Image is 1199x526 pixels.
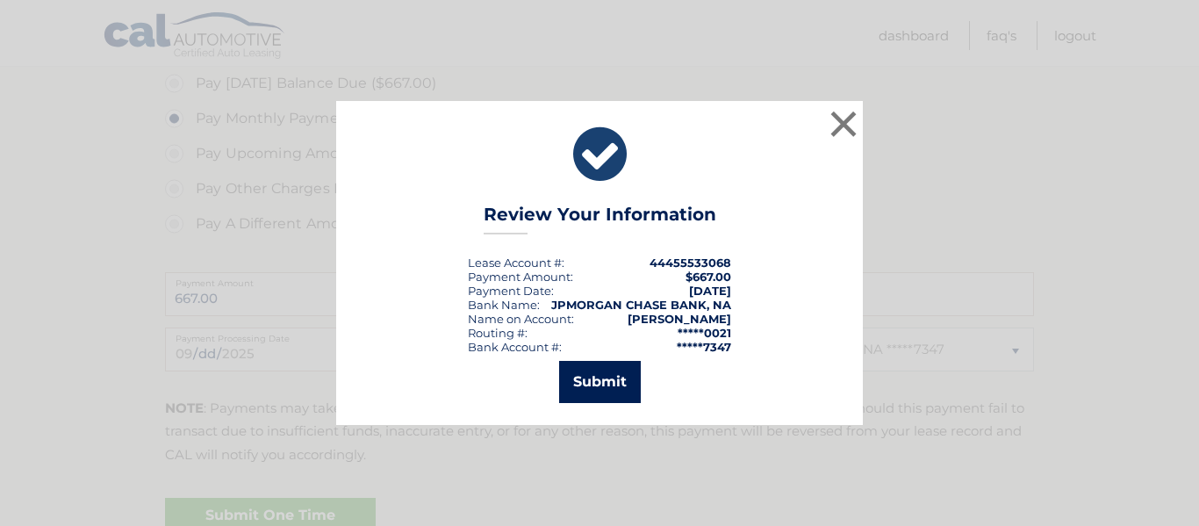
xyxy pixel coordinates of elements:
[686,270,731,284] span: $667.00
[559,361,641,403] button: Submit
[689,284,731,298] span: [DATE]
[468,312,574,326] div: Name on Account:
[468,326,528,340] div: Routing #:
[484,204,716,234] h3: Review Your Information
[826,106,861,141] button: ×
[468,284,554,298] div: :
[628,312,731,326] strong: [PERSON_NAME]
[468,298,540,312] div: Bank Name:
[468,340,562,354] div: Bank Account #:
[468,256,564,270] div: Lease Account #:
[468,270,573,284] div: Payment Amount:
[468,284,551,298] span: Payment Date
[551,298,731,312] strong: JPMORGAN CHASE BANK, NA
[650,256,731,270] strong: 44455533068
